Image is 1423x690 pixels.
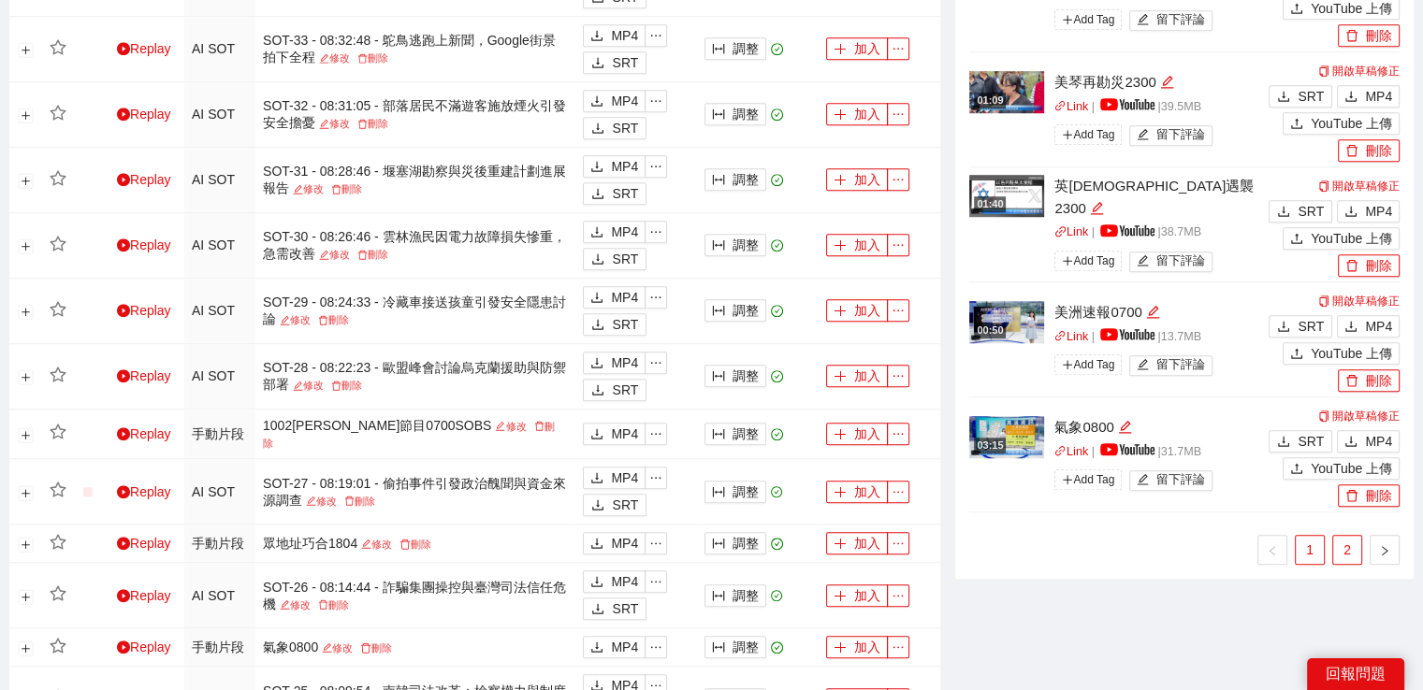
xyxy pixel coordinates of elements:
span: delete [318,315,328,325]
span: YouTube 上傳 [1311,113,1392,134]
button: plus加入 [826,234,888,256]
div: 編輯 [1160,71,1174,93]
span: column-width [712,108,725,122]
button: ellipsis [645,24,667,47]
button: ellipsis [887,423,909,445]
a: Replay [117,172,171,187]
span: plus [834,108,847,122]
span: ellipsis [646,356,666,369]
button: right [1370,535,1400,565]
button: downloadSRT [1269,85,1332,108]
button: downloadMP4 [583,221,646,243]
span: upload [1290,2,1303,17]
div: 編輯 [1090,197,1104,220]
button: column-width調整 [704,365,766,387]
li: 下一頁 [1370,535,1400,565]
span: delete [357,250,368,260]
span: link [1054,445,1067,457]
span: play-circle [117,304,130,317]
button: downloadSRT [1269,200,1332,223]
a: Replay [117,426,171,441]
button: column-width調整 [704,299,766,322]
button: downloadMP4 [583,155,646,178]
a: 刪除 [396,539,434,550]
span: link [1054,100,1067,112]
div: 00:50 [974,323,1006,338]
span: edit [1146,305,1160,319]
button: downloadSRT [583,379,646,401]
span: plus [834,485,847,500]
button: ellipsis [887,299,909,322]
span: column-width [712,42,725,57]
span: column-width [712,369,725,384]
a: 開啟草稿修正 [1318,65,1400,78]
div: 編輯 [1146,301,1160,323]
button: ellipsis [887,103,909,125]
span: SRT [1298,431,1324,452]
button: downloadMP4 [583,286,646,309]
span: download [590,29,603,44]
button: ellipsis [645,221,667,243]
button: plus加入 [826,103,888,125]
a: 修改 [302,496,341,507]
span: download [590,356,603,371]
span: ellipsis [646,537,666,550]
span: delete [331,184,341,194]
span: MP4 [1365,201,1392,222]
span: edit [280,315,290,325]
span: MP4 [611,533,638,553]
span: download [1344,320,1358,335]
img: fc05845d-5733-46eb-ad37-4ac8c5dfcf22.jpg [969,71,1044,113]
a: 開啟草稿修正 [1318,180,1400,193]
button: ellipsis [887,584,909,607]
button: ellipsis [887,37,909,60]
span: MP4 [611,91,638,111]
a: linkLink [1054,445,1088,458]
button: column-width調整 [704,532,766,554]
a: 1 [1296,536,1324,564]
span: download [1277,205,1290,220]
li: 2 [1332,535,1362,565]
span: play-circle [117,108,130,121]
a: 修改 [289,183,327,194]
button: downloadMP4 [583,90,646,112]
span: ellipsis [646,29,666,42]
span: ellipsis [646,94,666,108]
button: downloadMP4 [583,467,646,489]
button: 展開行 [19,43,34,58]
span: play-circle [117,537,130,550]
a: Replay [117,484,171,499]
a: linkLink [1054,225,1088,238]
button: downloadMP4 [583,532,646,554]
span: download [1344,90,1358,105]
span: edit [1090,201,1104,215]
li: 1 [1295,535,1325,565]
span: SRT [612,52,638,73]
span: delete [534,421,545,431]
span: upload [1290,232,1303,247]
span: edit [293,381,303,391]
span: MP4 [611,352,638,373]
span: left [1267,545,1278,556]
button: downloadMP4 [583,423,646,445]
a: 修改 [315,118,354,129]
span: MP4 [611,25,638,46]
span: SRT [1298,86,1324,107]
span: column-width [712,589,725,604]
span: download [591,122,604,137]
a: 開啟草稿修正 [1318,295,1400,308]
span: SRT [612,118,638,138]
span: download [590,225,603,240]
span: column-width [712,304,725,319]
span: upload [1290,347,1303,362]
span: edit [1137,473,1149,487]
button: ellipsis [887,168,909,191]
span: MP4 [611,222,638,242]
a: 修改 [491,421,530,432]
span: ellipsis [646,471,666,484]
img: yt_logo_rgb_light.a676ea31.png [1100,443,1154,455]
span: plus [834,304,847,319]
span: ellipsis [888,427,908,440]
button: downloadMP4 [583,24,646,47]
span: delete [1345,29,1358,44]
